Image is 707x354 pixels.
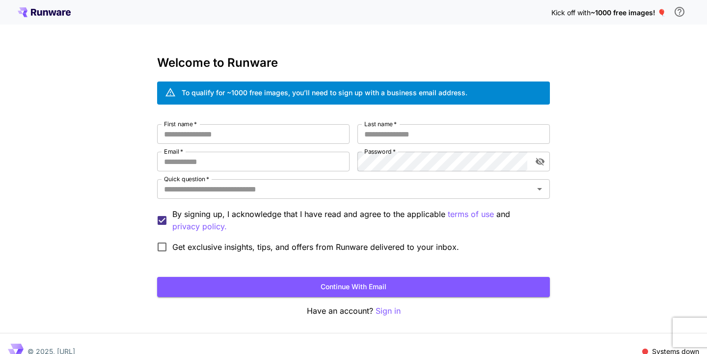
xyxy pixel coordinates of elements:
div: To qualify for ~1000 free images, you’ll need to sign up with a business email address. [182,87,467,98]
span: Get exclusive insights, tips, and offers from Runware delivered to your inbox. [172,241,459,253]
p: Have an account? [157,305,550,317]
button: Sign in [376,305,401,317]
label: Password [364,147,396,156]
button: Open [533,182,546,196]
label: Last name [364,120,397,128]
label: First name [164,120,197,128]
p: privacy policy. [172,220,227,233]
button: Continue with email [157,277,550,297]
button: toggle password visibility [531,153,549,170]
button: By signing up, I acknowledge that I have read and agree to the applicable and privacy policy. [448,208,494,220]
p: terms of use [448,208,494,220]
button: By signing up, I acknowledge that I have read and agree to the applicable terms of use and [172,220,227,233]
h3: Welcome to Runware [157,56,550,70]
button: In order to qualify for free credit, you need to sign up with a business email address and click ... [670,2,689,22]
span: ~1000 free images! 🎈 [591,8,666,17]
label: Quick question [164,175,209,183]
span: Kick off with [551,8,591,17]
p: By signing up, I acknowledge that I have read and agree to the applicable and [172,208,542,233]
label: Email [164,147,183,156]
